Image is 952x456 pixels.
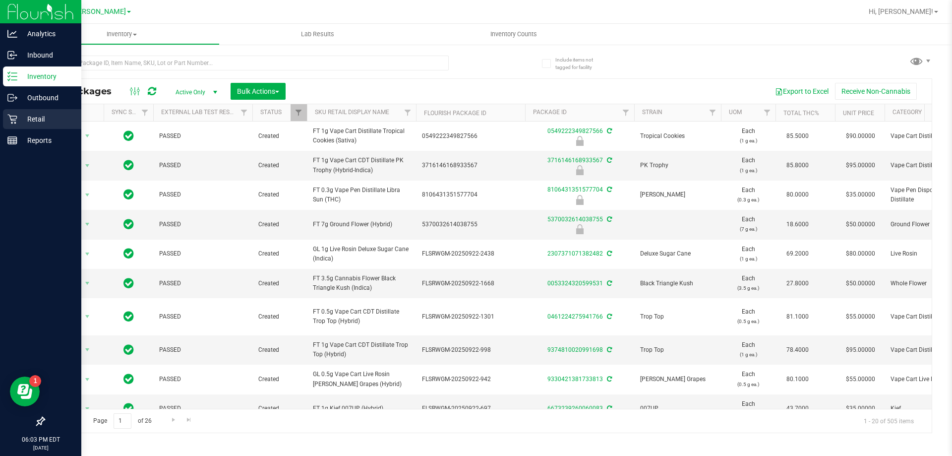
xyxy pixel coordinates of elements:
[258,161,301,170] span: Created
[856,413,922,428] span: 1 - 20 of 505 items
[52,86,121,97] span: All Packages
[416,24,611,45] a: Inventory Counts
[640,404,715,413] span: 007UP
[24,30,219,39] span: Inventory
[81,247,94,261] span: select
[231,83,286,100] button: Bulk Actions
[258,345,301,355] span: Created
[781,188,814,202] span: 80.0000
[524,165,636,175] div: Locked due to Testing Failure
[123,310,134,324] span: In Sync
[123,372,134,386] span: In Sync
[137,104,153,121] a: Filter
[727,283,770,293] p: (3.5 g ea.)
[727,307,770,326] span: Each
[727,274,770,293] span: Each
[422,249,519,259] span: FLSRWGM-20250922-2438
[422,131,519,141] span: 0549222349827566
[258,375,301,384] span: Created
[123,188,134,201] span: In Sync
[547,280,603,287] a: 0053324320599531
[81,217,94,231] span: select
[81,129,94,143] span: select
[236,104,252,121] a: Filter
[759,104,775,121] a: Filter
[81,402,94,416] span: select
[29,375,41,387] iframe: Resource center unread badge
[123,158,134,172] span: In Sync
[422,404,519,413] span: FLSRWGM-20250922-697
[727,195,770,204] p: (0.3 g ea.)
[159,375,246,384] span: PASSED
[547,128,603,134] a: 0549222349827566
[781,158,814,173] span: 85.8000
[781,217,814,232] span: 18.6000
[841,372,880,387] span: $55.00000
[843,110,874,117] a: Unit Price
[424,110,486,117] a: Flourish Package ID
[159,345,246,355] span: PASSED
[81,276,94,290] span: select
[727,215,770,234] span: Each
[258,279,301,288] span: Created
[547,346,603,353] a: 9374810020991698
[123,343,134,357] span: In Sync
[841,188,880,202] span: $35.00000
[7,71,17,81] inline-svg: Inventory
[783,110,819,117] a: Total THC%
[781,343,814,357] span: 78.4000
[727,186,770,204] span: Each
[422,312,519,322] span: FLSRWGM-20250922-1301
[769,83,835,100] button: Export to Excel
[159,220,246,229] span: PASSED
[123,401,134,415] span: In Sync
[605,313,612,320] span: Sync from Compliance System
[7,135,17,145] inline-svg: Reports
[17,70,77,82] p: Inventory
[524,136,636,146] div: Locked due to Testing Failure
[81,310,94,324] span: select
[533,109,567,116] a: Package ID
[422,345,519,355] span: FLSRWGM-20250922-998
[835,83,917,100] button: Receive Non-Cannabis
[477,30,550,39] span: Inventory Counts
[313,404,410,413] span: FT 1g Kief 007UP (Hybrid)
[640,190,715,199] span: [PERSON_NAME]
[114,413,131,429] input: 1
[313,245,410,263] span: GL 1g Live Rosin Deluxe Sugar Cane (Indica)
[605,376,612,383] span: Sync from Compliance System
[422,279,519,288] span: FLSRWGM-20250922-1668
[547,157,603,164] a: 3716146168933567
[841,247,880,261] span: $80.00000
[727,156,770,175] span: Each
[422,161,519,170] span: 3716146168933567
[291,104,307,121] a: Filter
[727,317,770,326] p: (0.5 g ea.)
[727,224,770,234] p: (7 g ea.)
[313,370,410,389] span: GL 0.5g Vape Cart Live Rosin [PERSON_NAME] Grapes (Hybrid)
[258,404,301,413] span: Created
[640,312,715,322] span: Trop Top
[892,109,922,116] a: Category
[640,279,715,288] span: Black Triangle Kush
[71,7,126,16] span: [PERSON_NAME]
[159,190,246,199] span: PASSED
[10,377,40,406] iframe: Resource center
[159,312,246,322] span: PASSED
[313,307,410,326] span: FT 0.5g Vape Cart CDT Distillate Trop Top (Hybrid)
[640,131,715,141] span: Tropical Cookies
[841,310,880,324] span: $55.00000
[841,343,880,357] span: $95.00000
[422,220,519,229] span: 5370032614038755
[81,373,94,387] span: select
[727,350,770,359] p: (1 g ea.)
[781,129,814,143] span: 85.5000
[841,129,880,143] span: $90.00000
[17,134,77,146] p: Reports
[605,405,612,412] span: Sync from Compliance System
[258,312,301,322] span: Created
[705,104,721,121] a: Filter
[841,217,880,232] span: $50.00000
[313,156,410,175] span: FT 1g Vape Cart CDT Distillate PK Trophy (Hybrid-Indica)
[781,372,814,387] span: 80.1000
